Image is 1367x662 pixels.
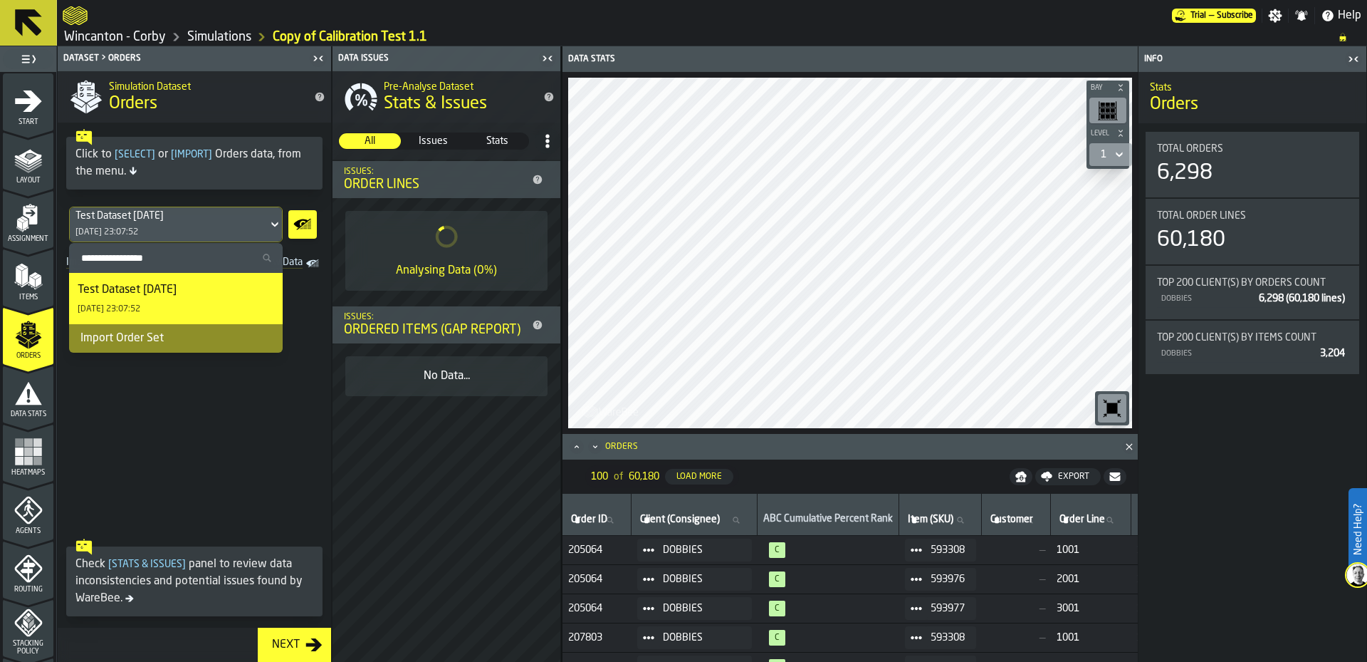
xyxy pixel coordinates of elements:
[63,29,1361,46] nav: Breadcrumb
[763,513,893,527] div: ABC Cumulative Percent Rank
[1137,632,1183,643] span: 1
[3,527,53,535] span: Agents
[344,167,526,177] div: Issues:
[1157,332,1316,343] span: Top 200 client(s) by Items count
[562,46,1138,72] header: Data Stats
[108,559,112,569] span: [
[61,53,308,63] div: Dataset > Orders
[402,133,465,150] label: button-switch-multi-Issues
[258,628,331,662] button: button-Next
[640,514,720,525] span: label
[273,29,427,45] a: link-to-/wh/i/ace0e389-6ead-4668-b816-8dc22364bb41/simulations/38689b98-ab5e-4f54-9cce-7d1d5f1ff834
[1217,11,1253,21] span: Subscribe
[1057,603,1126,614] span: 3001
[1320,348,1345,358] span: 3,204
[1086,95,1129,126] div: button-toolbar-undefined
[266,636,305,653] div: Next
[3,249,53,306] li: menu Items
[1088,130,1114,138] span: Level
[769,572,785,587] span: 97%
[663,544,740,556] span: DOBBIES
[467,134,528,148] span: Stats
[1010,468,1032,485] button: button-
[283,207,320,242] div: button-toolbar-Show Data
[538,50,557,67] label: button-toggle-Close me
[115,150,118,160] span: [
[988,632,1045,643] span: —
[1160,349,1314,358] div: DOBBIES
[308,50,328,67] label: button-toggle-Close me
[3,190,53,247] li: menu Assignment
[109,78,303,93] h2: Sub Title
[1137,574,1183,585] span: 1
[58,71,331,123] div: title-Orders
[1086,126,1129,140] button: button-
[1157,160,1213,186] div: 6,298
[61,254,127,274] a: link-to-/wh/i/ace0e389-6ead-4668-b816-8dc22364bb41/import/orders/
[3,118,53,126] span: Start
[988,544,1045,556] span: —
[1315,7,1367,24] label: button-toggle-Help
[339,133,401,149] div: thumb
[75,146,313,180] div: Click to or Orders data, from the menu.
[1035,468,1101,485] button: button-Export
[1141,54,1344,64] div: Info
[1209,11,1214,21] span: —
[335,53,538,63] div: Data Issues
[403,134,463,148] span: Issues
[1157,277,1326,289] span: Top 200 client(s) by Orders count
[63,3,88,29] a: logo-header
[1057,544,1126,556] span: 1001
[1137,544,1183,556] span: 1
[571,514,607,525] span: label
[1172,9,1256,23] div: Menu Subscription
[1121,440,1138,454] button: Close
[605,442,1109,452] div: Orders
[1137,603,1183,614] span: 1
[671,472,728,482] div: Load More
[1262,9,1288,23] label: button-toggle-Settings
[1157,227,1225,253] div: 60,180
[1344,51,1363,68] label: button-toggle-Close me
[58,46,331,71] header: Dataset > Orders
[3,352,53,360] span: Orders
[3,132,53,189] li: menu Layout
[3,482,53,539] li: menu Agents
[1146,199,1359,264] div: stat-Total Order Lines
[75,210,262,222] div: DropdownMenuValue-85d5a5a6-c679-46bd-8bfb-846fcee9c13b
[931,544,965,556] span: 593308
[587,440,604,454] button: Minimize
[1338,7,1361,24] span: Help
[75,556,313,607] div: Check panel to review data inconsistencies and potential issues found by WareBee.
[384,78,532,93] h2: Sub Title
[466,133,529,150] label: button-switch-multi-Stats
[344,312,526,322] div: Issues:
[568,574,626,585] span: 205064
[931,632,965,643] span: 593308
[1157,210,1246,222] span: Total Order Lines
[78,304,140,314] div: [DATE] 23:07:52
[1160,294,1253,304] div: DOBBIES
[1259,294,1345,304] span: 6,298 (60,180 lines)
[1086,81,1129,95] button: button-
[568,544,626,556] span: 205064
[3,586,53,594] span: Routing
[1157,210,1348,222] div: Title
[3,73,53,130] li: menu Start
[3,294,53,301] span: Items
[3,235,53,243] span: Assignment
[568,511,625,529] input: label
[64,29,166,45] a: link-to-/wh/i/ace0e389-6ead-4668-b816-8dc22364bb41
[69,207,283,242] div: DropdownMenuValue-85d5a5a6-c679-46bd-8bfb-846fcee9c13b[DATE] 23:07:52
[340,134,400,148] span: All
[3,410,53,418] span: Data Stats
[168,150,215,160] span: Import
[69,324,283,353] div: Import Order Set
[990,514,1033,525] span: label
[1057,574,1126,585] span: 2001
[769,542,785,558] span: 97%
[209,150,212,160] span: ]
[1157,277,1348,289] div: Title
[1157,143,1223,155] span: Total Orders
[3,424,53,481] li: menu Heatmaps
